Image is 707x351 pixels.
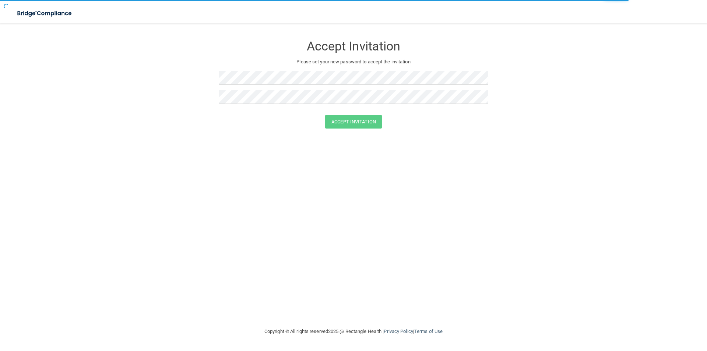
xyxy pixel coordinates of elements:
[384,329,413,334] a: Privacy Policy
[325,115,382,129] button: Accept Invitation
[225,57,482,66] p: Please set your new password to accept the invitation
[219,320,488,343] div: Copyright © All rights reserved 2025 @ Rectangle Health | |
[219,39,488,53] h3: Accept Invitation
[414,329,443,334] a: Terms of Use
[11,6,79,21] img: bridge_compliance_login_screen.278c3ca4.svg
